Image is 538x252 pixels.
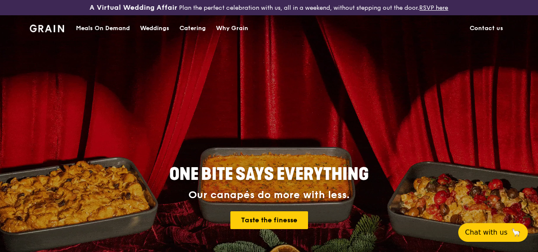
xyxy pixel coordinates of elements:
span: Chat with us [465,227,507,238]
div: Meals On Demand [76,16,130,41]
div: Plan the perfect celebration with us, all in a weekend, without stepping out the door. [90,3,448,12]
a: Contact us [465,16,508,41]
button: Chat with us🦙 [458,223,528,242]
div: Catering [179,16,206,41]
span: ONE BITE SAYS EVERYTHING [169,164,369,185]
a: RSVP here [419,4,448,11]
div: Why Grain [216,16,248,41]
div: Weddings [140,16,169,41]
a: Catering [174,16,211,41]
span: 🦙 [511,227,521,238]
a: Why Grain [211,16,253,41]
a: Taste the finesse [230,211,308,229]
a: GrainGrain [30,15,64,40]
div: Our canapés do more with less. [116,189,422,201]
h3: A Virtual Wedding Affair [90,3,177,12]
a: Weddings [135,16,174,41]
img: Grain [30,25,64,32]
